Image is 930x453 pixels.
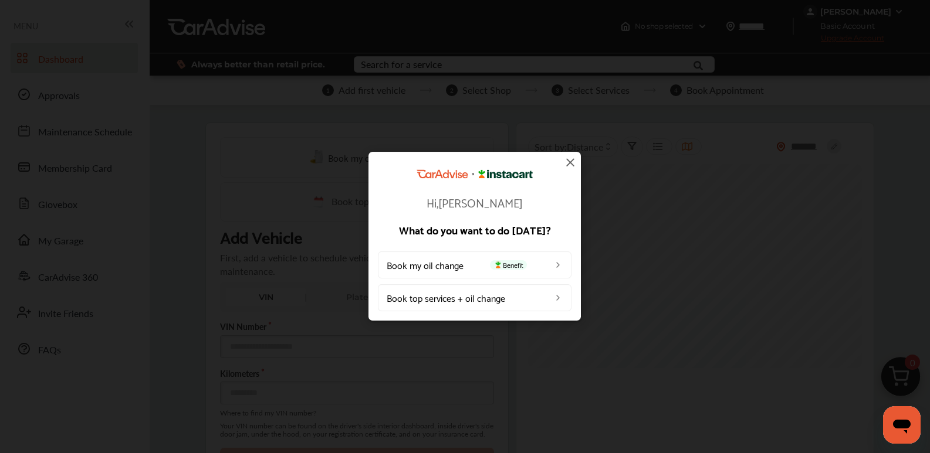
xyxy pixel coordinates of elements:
[553,292,563,302] img: left_arrow_icon.0f472efe.svg
[378,251,571,278] a: Book my oil changeBenefit
[490,260,527,269] span: Benefit
[553,260,563,269] img: left_arrow_icon.0f472efe.svg
[378,284,571,311] a: Book top services + oil change
[563,155,577,169] img: close-icon.a004319c.svg
[378,224,571,234] p: What do you want to do [DATE]?
[883,406,921,444] iframe: Button to launch messaging window
[378,196,571,207] p: Hi, [PERSON_NAME]
[493,261,503,268] img: instacart-icon.73bd83c2.svg
[417,169,533,179] img: CarAdvise Instacart Logo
